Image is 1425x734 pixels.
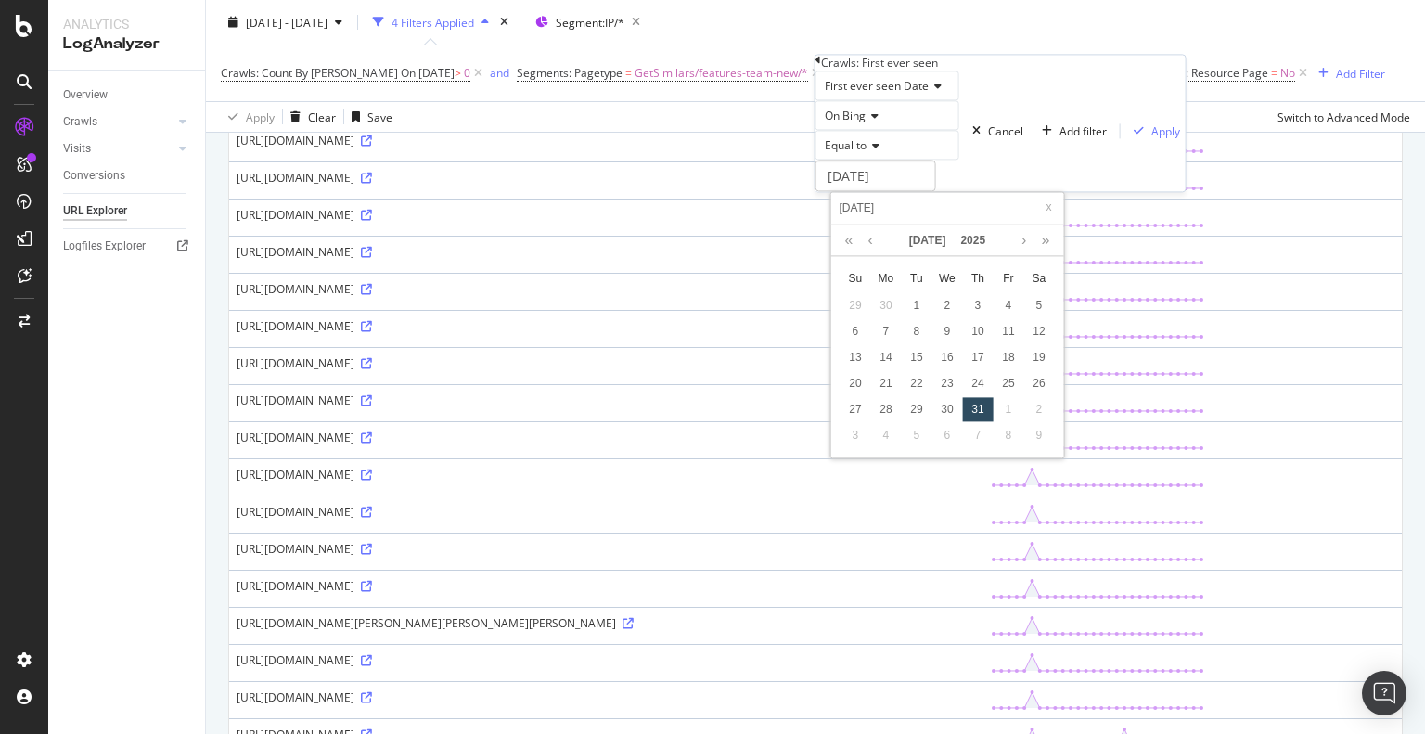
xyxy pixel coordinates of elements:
[870,371,901,395] div: 21
[993,422,1023,448] td: August 8, 2025
[840,319,870,343] div: 6
[63,85,192,105] a: Overview
[1023,293,1054,317] div: 5
[870,270,901,287] span: Mo
[840,270,870,287] span: Su
[1023,319,1054,343] div: 12
[237,318,976,334] div: [URL][DOMAIN_NAME]
[840,397,870,421] div: 27
[931,292,962,318] td: July 2, 2025
[993,292,1023,318] td: July 4, 2025
[63,166,125,186] div: Conversions
[840,370,870,396] td: July 20, 2025
[931,264,962,292] th: Wed
[931,293,962,317] div: 2
[840,371,870,395] div: 20
[902,225,954,256] a: [DATE]
[63,139,173,159] a: Visits
[962,370,993,396] td: July 24, 2025
[1059,123,1107,139] div: Add filter
[931,422,962,448] td: August 6, 2025
[988,123,1023,139] div: Cancel
[993,345,1023,369] div: 18
[1362,671,1406,715] div: Open Intercom Messenger
[962,293,993,317] div: 3
[1023,423,1054,447] div: 9
[1023,397,1054,421] div: 2
[1280,60,1295,86] span: No
[962,397,993,421] div: 31
[825,138,867,154] span: Equal to
[901,264,931,292] th: Tue
[1270,102,1410,132] button: Switch to Advanced Mode
[840,318,870,344] td: July 6, 2025
[246,109,275,124] div: Apply
[366,7,496,37] button: 4 Filters Applied
[1151,123,1180,139] div: Apply
[870,319,901,343] div: 7
[993,396,1023,422] td: August 1, 2025
[901,396,931,422] td: July 29, 2025
[840,344,870,370] td: July 13, 2025
[993,293,1023,317] div: 4
[1023,292,1054,318] td: July 5, 2025
[840,292,870,318] td: June 29, 2025
[821,55,938,71] div: Crawls: First ever seen
[1311,62,1385,84] button: Add Filter
[931,371,962,395] div: 23
[993,318,1023,344] td: July 11, 2025
[901,292,931,318] td: July 1, 2025
[993,423,1023,447] div: 8
[840,264,870,292] th: Sun
[1023,370,1054,396] td: July 26, 2025
[490,65,509,81] div: and
[870,397,901,421] div: 28
[901,370,931,396] td: July 22, 2025
[237,355,976,371] div: [URL][DOMAIN_NAME]
[901,270,931,287] span: Tu
[1134,65,1268,81] span: Segments: Resource Page
[1023,371,1054,395] div: 26
[993,397,1023,421] div: 1
[367,109,392,124] div: Save
[625,65,632,81] span: =
[237,615,976,631] div: [URL][DOMAIN_NAME][PERSON_NAME][PERSON_NAME][PERSON_NAME]
[962,264,993,292] th: Thu
[901,345,931,369] div: 15
[931,397,962,421] div: 30
[953,225,993,256] a: 2025
[221,7,350,37] button: [DATE] - [DATE]
[344,102,392,132] button: Save
[237,467,976,483] div: [URL][DOMAIN_NAME]
[1277,109,1410,124] div: Switch to Advanced Mode
[901,422,931,448] td: August 5, 2025
[237,652,976,668] div: [URL][DOMAIN_NAME]
[870,345,901,369] div: 14
[959,71,1029,192] button: Cancel
[901,371,931,395] div: 22
[840,422,870,448] td: August 3, 2025
[840,396,870,422] td: July 27, 2025
[528,7,648,37] button: Segment:IP/*
[246,14,327,30] span: [DATE] - [DATE]
[1023,344,1054,370] td: July 19, 2025
[931,319,962,343] div: 9
[556,14,624,30] span: Segment: IP/*
[63,112,173,132] a: Crawls
[496,13,512,32] div: times
[870,318,901,344] td: July 7, 2025
[63,166,192,186] a: Conversions
[870,422,901,448] td: August 4, 2025
[863,225,877,256] a: Previous month (PageUp)
[962,396,993,422] td: July 31, 2025
[63,15,190,33] div: Analytics
[63,201,127,221] div: URL Explorer
[993,264,1023,292] th: Fri
[237,170,976,186] div: [URL][DOMAIN_NAME]
[962,270,993,287] span: Th
[870,396,901,422] td: July 28, 2025
[464,60,470,86] span: 0
[870,344,901,370] td: July 14, 2025
[901,397,931,421] div: 29
[237,133,976,148] div: [URL][DOMAIN_NAME]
